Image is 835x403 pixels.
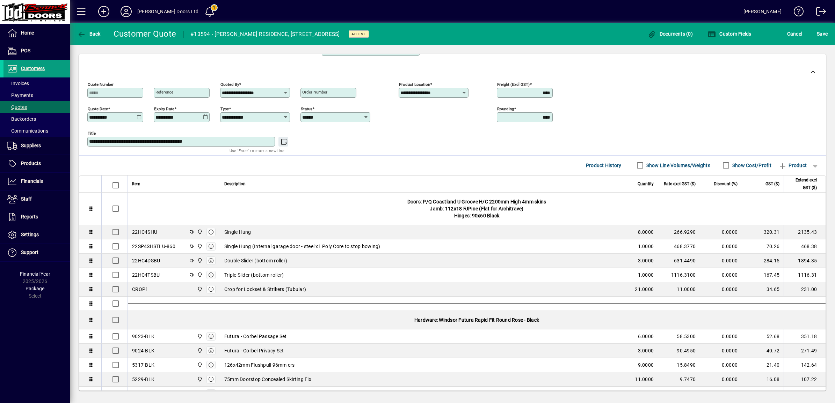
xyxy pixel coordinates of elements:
span: Invoices [7,81,29,86]
a: Financials [3,173,70,190]
div: 22HC4SHU [132,229,157,236]
span: Bennett Doors Ltd [195,347,203,355]
a: Knowledge Base [789,1,804,24]
td: 23.69 [742,387,784,401]
a: Support [3,244,70,261]
td: 0.0000 [700,239,742,254]
td: 231.00 [784,282,826,297]
td: 142.64 [784,358,826,372]
mat-label: Freight (excl GST) [497,82,530,87]
div: 5229-BLK [132,376,154,383]
td: 0.0000 [700,268,742,282]
span: 126x42mm Flushpull 96mm crs [224,361,295,368]
td: 167.45 [742,268,784,282]
div: 5317-BLK [132,361,154,368]
a: Suppliers [3,137,70,155]
span: Futura - Corbel Privacy Set [224,347,284,354]
div: HINGE19/22 [132,390,161,397]
span: Description [224,180,246,188]
a: Settings [3,226,70,244]
label: Show Cost/Profit [731,162,771,169]
span: Single Hung (Internal garage door - steel x1 Poly Core to stop bowing) [224,243,380,250]
span: Financials [21,178,43,184]
mat-label: Reference [155,90,173,95]
span: Bennett Doors Ltd [195,285,203,293]
div: [PERSON_NAME] Doors Ltd [137,6,198,17]
a: Quotes [3,101,70,113]
span: Communications [7,128,48,134]
a: Reports [3,208,70,226]
button: Add [93,5,115,18]
span: Cancel [787,28,803,39]
span: Extend excl GST ($) [788,176,817,192]
span: Reports [21,214,38,219]
a: Invoices [3,77,70,89]
div: #13594 - [PERSON_NAME] RESIDENCE, [STREET_ADDRESS] [190,29,340,40]
mat-label: Product location [399,82,430,87]
span: Support [21,249,38,255]
a: POS [3,42,70,60]
div: 11.0000 [662,286,696,293]
span: 21.0000 [635,286,654,293]
span: ave [817,28,828,39]
span: Bennett Doors Ltd [195,242,203,250]
div: Customer Quote [114,28,176,39]
mat-hint: Use 'Enter' to start a new line [230,147,284,155]
td: 351.18 [784,329,826,344]
mat-label: Quoted by [220,82,239,87]
div: 468.3770 [662,243,696,250]
td: 40.72 [742,344,784,358]
mat-label: Expiry date [154,106,174,111]
td: 34.65 [742,282,784,297]
span: Custom Fields [707,31,751,37]
div: 9.7470 [662,376,696,383]
span: Quotes [7,104,27,110]
div: 15.8490 [662,361,696,368]
td: 70.26 [742,239,784,254]
span: Bennett Doors Ltd [195,390,203,397]
button: Product [775,159,810,172]
mat-label: Status [301,106,312,111]
span: Item [132,180,140,188]
td: 107.22 [784,372,826,387]
td: 320.31 [742,225,784,239]
span: Package [26,286,44,291]
button: Product History [583,159,624,172]
td: 0.0000 [700,358,742,372]
span: GST ($) [765,180,779,188]
button: Cancel [785,28,804,40]
td: 2135.43 [784,225,826,239]
div: 1116.3100 [662,271,696,278]
a: Products [3,155,70,172]
a: Communications [3,125,70,137]
span: 8.0000 [638,229,654,236]
td: 0.0000 [700,225,742,239]
mat-label: Quote number [88,82,114,87]
td: 0.0000 [700,254,742,268]
span: Rate excl GST ($) [664,180,696,188]
td: 271.49 [784,344,826,358]
div: [PERSON_NAME] [743,6,782,17]
td: 0.0000 [700,387,742,401]
div: CROP1 [132,286,148,293]
span: Bennett Doors Ltd [195,361,203,369]
td: 21.40 [742,358,784,372]
a: Backorders [3,113,70,125]
span: 1.0000 [638,243,654,250]
span: 75mm Doorstop Concealed Skirting Fix [224,376,311,383]
div: 17.5500 [662,390,696,397]
span: Active [351,32,366,36]
td: 0.0000 [700,372,742,387]
span: Bennett Doors Ltd [195,333,203,340]
span: Financial Year [20,271,50,277]
div: Doors: P/Q Coastland U Groove H/C 2200mm High 4mm skins Jamb: 112x18 FJPine (Flat for Architrave)... [128,193,826,225]
span: Back [77,31,101,37]
div: 631.4490 [662,257,696,264]
label: Show Line Volumes/Weights [645,162,710,169]
mat-label: Quote date [88,106,108,111]
div: 90.4950 [662,347,696,354]
span: Bennett Doors Ltd [195,271,203,279]
button: Back [75,28,102,40]
a: Home [3,24,70,42]
span: Products [21,161,41,166]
